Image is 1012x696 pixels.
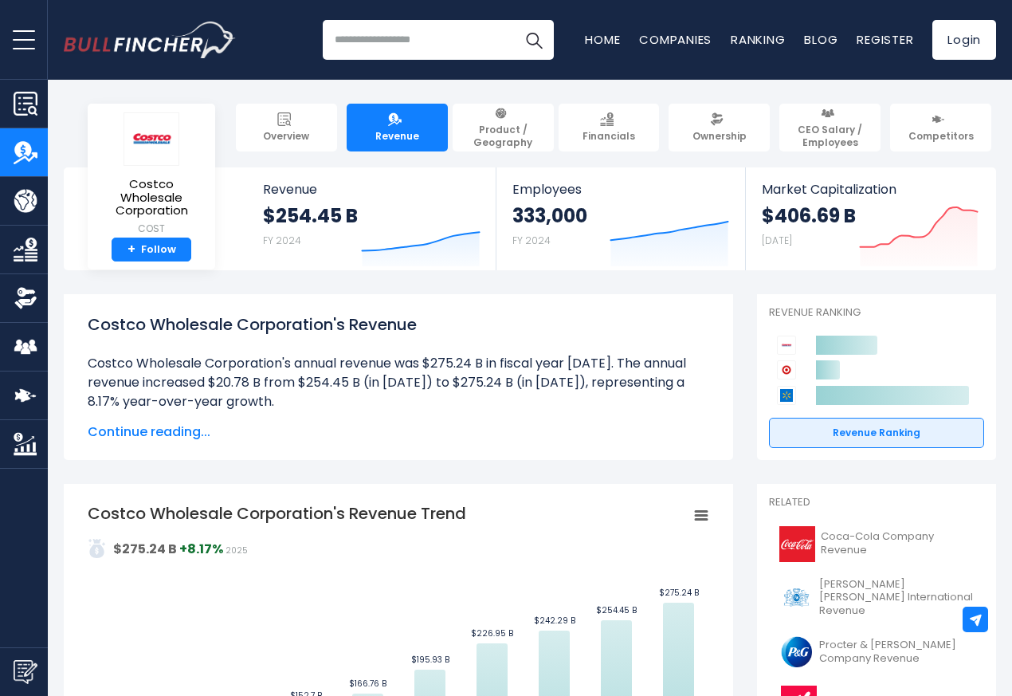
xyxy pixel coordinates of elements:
a: CEO Salary / Employees [779,104,881,151]
span: Costco Wholesale Corporation [100,178,202,218]
text: $254.45 B [596,604,637,616]
img: KO logo [779,526,816,562]
a: Overview [236,104,337,151]
text: $195.93 B [411,654,449,666]
span: 2025 [226,545,248,556]
text: $166.76 B [349,678,386,690]
text: $242.29 B [534,615,575,627]
img: Target Corporation competitors logo [777,360,796,379]
li: Costco Wholesale Corporation's annual revenue was $275.24 B in fiscal year [DATE]. The annual rev... [88,354,709,411]
text: $226.95 B [471,627,513,639]
small: FY 2024 [512,234,551,247]
button: Search [514,20,554,60]
a: Ranking [731,31,785,48]
a: Revenue [347,104,448,151]
span: Revenue [263,182,481,197]
tspan: Costco Wholesale Corporation's Revenue Trend [88,502,466,525]
span: Financials [582,130,635,143]
span: Ownership [692,130,747,143]
a: [PERSON_NAME] [PERSON_NAME] International Revenue [769,574,984,623]
img: Ownership [14,286,37,310]
span: Competitors [908,130,974,143]
img: Costco Wholesale Corporation competitors logo [777,336,796,355]
span: CEO Salary / Employees [786,124,873,148]
strong: $275.24 B [113,540,177,558]
strong: + [127,242,135,257]
a: Register [857,31,913,48]
h1: Costco Wholesale Corporation's Revenue [88,313,709,336]
a: Procter & [PERSON_NAME] Company Revenue [769,630,984,674]
span: Market Capitalization [762,182,979,197]
img: PM logo [779,580,814,615]
a: +Follow [112,238,191,262]
a: Blog [804,31,837,48]
text: $275.24 B [659,587,699,599]
a: Coca-Cola Company Revenue [769,522,984,566]
a: Competitors [890,104,991,151]
a: Employees 333,000 FY 2024 [496,167,744,270]
a: Market Capitalization $406.69 B [DATE] [746,167,994,270]
a: Financials [559,104,660,151]
a: Home [585,31,620,48]
span: Revenue [375,130,419,143]
img: Walmart competitors logo [777,386,796,405]
strong: +8.17% [179,540,223,558]
a: Login [932,20,996,60]
strong: 333,000 [512,203,587,228]
img: Bullfincher logo [64,22,236,58]
a: Companies [639,31,712,48]
a: Revenue Ranking [769,418,984,448]
small: COST [100,222,202,236]
strong: $254.45 B [263,203,358,228]
a: Costco Wholesale Corporation COST [100,112,203,238]
span: Overview [263,130,309,143]
small: [DATE] [762,234,792,247]
a: Go to homepage [64,22,235,58]
p: Related [769,496,984,509]
p: Revenue Ranking [769,306,984,320]
small: FY 2024 [263,234,301,247]
a: Product / Geography [453,104,554,151]
a: Ownership [669,104,770,151]
a: Revenue $254.45 B FY 2024 [247,167,496,270]
img: PG logo [779,634,814,670]
span: Employees [512,182,728,197]
strong: $406.69 B [762,203,856,228]
span: Continue reading... [88,423,709,442]
span: Product / Geography [460,124,547,148]
img: addasd [88,539,107,558]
